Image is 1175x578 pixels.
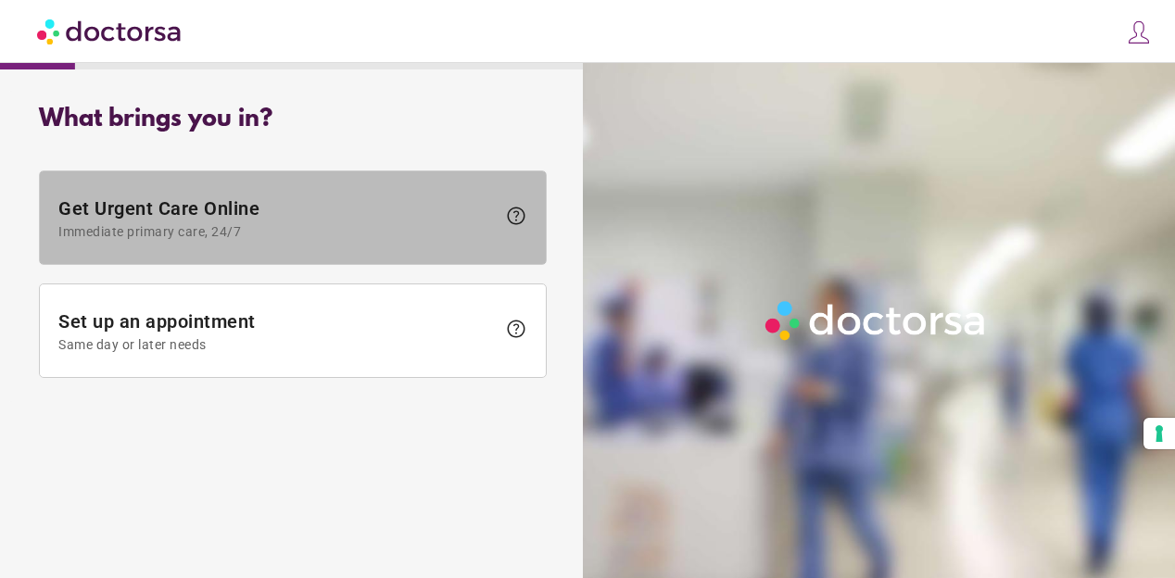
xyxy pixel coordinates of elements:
[37,10,183,52] img: Doctorsa.com
[58,337,496,352] span: Same day or later needs
[1143,418,1175,449] button: Your consent preferences for tracking technologies
[759,295,994,347] img: Logo-Doctorsa-trans-White-partial-flat.png
[39,106,547,133] div: What brings you in?
[1126,19,1152,45] img: icons8-customer-100.png
[58,310,496,352] span: Set up an appointment
[58,224,496,239] span: Immediate primary care, 24/7
[505,205,527,227] span: help
[505,318,527,340] span: help
[58,197,496,239] span: Get Urgent Care Online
